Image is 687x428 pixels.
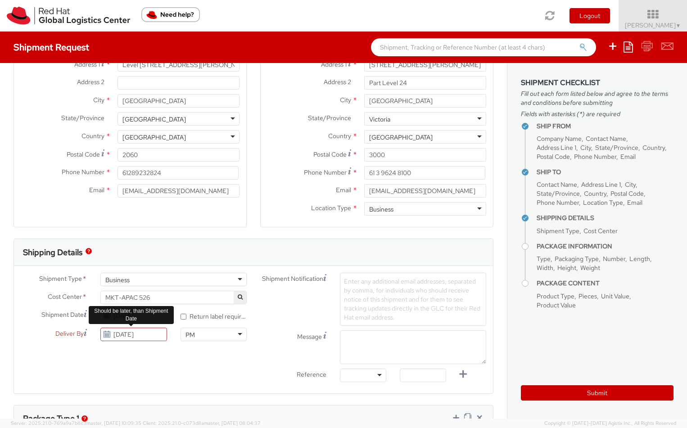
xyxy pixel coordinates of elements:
span: Weight [580,264,600,272]
h4: Package Content [537,280,673,287]
span: Message [297,333,322,341]
span: Cost Center [48,292,82,302]
span: Country [642,144,665,152]
span: State/Province [308,114,351,122]
span: Address 2 [324,78,351,86]
span: Shipment Type [537,227,579,235]
h4: Ship From [537,123,673,130]
span: Copyright © [DATE]-[DATE] Agistix Inc., All Rights Reserved [544,420,676,427]
span: State/Province [537,189,580,198]
button: Logout [569,8,610,23]
span: MKT-APAC 526 [100,291,247,304]
span: ▼ [676,22,681,29]
h4: Ship To [537,169,673,176]
span: Country [584,189,606,198]
span: Email [620,153,636,161]
span: MKT-APAC 526 [105,293,242,302]
span: State/Province [61,114,104,122]
span: Contact Name [586,135,626,143]
span: Length [629,255,650,263]
span: master, [DATE] 08:04:37 [204,420,261,426]
span: Number [603,255,625,263]
span: master, [DATE] 10:09:35 [86,420,141,426]
span: Location Type [583,198,623,207]
h3: Shipment Checklist [521,79,673,87]
span: Address 1 [74,60,100,68]
span: [PERSON_NAME] [625,21,681,29]
h4: Shipment Request [14,42,89,52]
span: Deliver By [55,329,84,338]
span: Shipment Notification [262,274,323,284]
span: Phone Number [62,168,104,176]
span: City [93,96,104,104]
div: Business [369,205,393,214]
div: [GEOGRAPHIC_DATA] [122,133,186,142]
span: Email [627,198,642,207]
span: City [625,180,636,189]
span: Width [537,264,553,272]
div: Victoria [369,115,390,124]
span: Postal Code [313,150,347,158]
span: Country [328,132,351,140]
span: Product Type [537,292,574,300]
h3: Shipping Details [23,248,82,257]
button: Submit [521,385,673,401]
span: Email [89,186,104,194]
span: Postal Code [610,189,644,198]
span: Phone Number [537,198,579,207]
span: Shipment Date [41,310,84,320]
div: [GEOGRAPHIC_DATA] [122,115,186,124]
span: Email [336,186,351,194]
span: City [340,96,351,104]
span: Address Line 1 [537,144,576,152]
span: Location Type [311,204,351,212]
span: Packaging Type [555,255,599,263]
span: Client: 2025.21.0-c073d8a [143,420,261,426]
span: Server: 2025.21.0-769a9a7b8c3 [11,420,141,426]
span: Type [537,255,551,263]
span: Enter any additional email addresses, separated by comma, for individuals who should receive noti... [344,277,480,321]
input: Shipment, Tracking or Reference Number (at least 4 chars) [371,38,596,56]
span: City [580,144,591,152]
span: Fields with asterisks (*) are required [521,109,673,118]
span: Country [81,132,104,140]
div: [GEOGRAPHIC_DATA] [369,133,433,142]
span: Cost Center [583,227,618,235]
h4: Shipping Details [537,215,673,221]
span: Postal Code [537,153,570,161]
span: Postal Code [67,150,100,158]
span: Phone Number [574,153,616,161]
span: Address 1 [321,60,347,68]
input: Return label required [181,314,186,320]
span: Company Name [537,135,582,143]
span: Height [557,264,576,272]
div: Should be later, than Shipment Date [89,306,174,324]
span: Fill out each form listed below and agree to the terms and conditions before submitting [521,89,673,107]
span: Pieces [579,292,597,300]
button: Need help? [141,7,200,22]
img: rh-logistics-00dfa346123c4ec078e1.svg [7,7,130,25]
div: PM [185,330,195,339]
span: Phone Number [304,168,347,176]
h3: Package Type 1 [23,414,79,423]
span: Shipment Type [39,274,82,284]
span: Contact Name [537,180,577,189]
span: State/Province [595,144,638,152]
span: Address Line 1 [581,180,621,189]
span: Unit Value [601,292,629,300]
span: Address 2 [77,78,104,86]
span: Product Value [537,301,576,309]
div: Business [105,275,130,284]
h4: Package Information [537,243,673,250]
span: Reference [297,370,326,378]
label: Return label required [181,311,247,321]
